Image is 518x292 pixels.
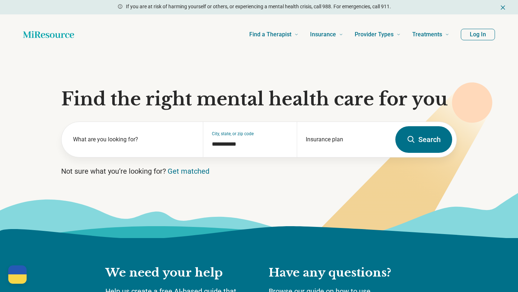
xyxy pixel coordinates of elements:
[61,88,457,110] h1: Find the right mental health care for you
[23,27,74,42] a: Home page
[412,20,449,49] a: Treatments
[355,29,394,40] span: Provider Types
[499,3,506,12] button: Dismiss
[310,29,336,40] span: Insurance
[105,265,254,280] h2: We need your help
[126,3,391,10] p: If you are at risk of harming yourself or others, or experiencing a mental health crisis, call 98...
[310,20,343,49] a: Insurance
[249,29,291,40] span: Find a Therapist
[61,166,457,176] p: Not sure what you’re looking for?
[395,126,452,153] button: Search
[461,29,495,40] button: Log In
[269,265,413,280] h2: Have any questions?
[73,135,194,144] label: What are you looking for?
[168,167,209,175] a: Get matched
[355,20,401,49] a: Provider Types
[249,20,299,49] a: Find a Therapist
[412,29,442,40] span: Treatments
